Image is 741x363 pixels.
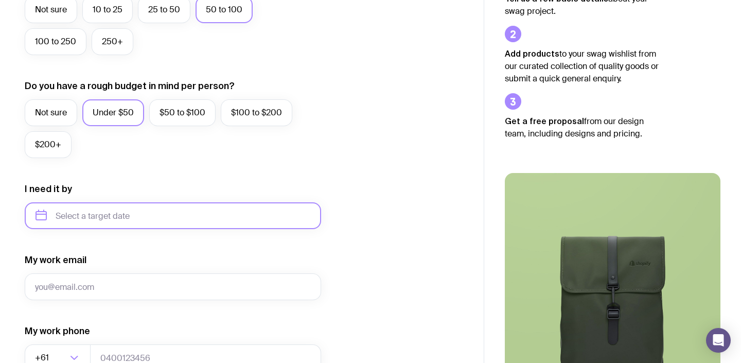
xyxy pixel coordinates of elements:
strong: Get a free proposal [505,116,584,126]
input: you@email.com [25,273,321,300]
label: My work phone [25,325,90,337]
div: Open Intercom Messenger [706,328,731,353]
label: Under $50 [82,99,144,126]
strong: Add products [505,49,559,58]
p: to your swag wishlist from our curated collection of quality goods or submit a quick general enqu... [505,47,659,85]
label: My work email [25,254,86,266]
input: Select a target date [25,202,321,229]
label: 250+ [92,28,133,55]
label: I need it by [25,183,72,195]
label: $50 to $100 [149,99,216,126]
label: $100 to $200 [221,99,292,126]
p: from our design team, including designs and pricing. [505,115,659,140]
label: Not sure [25,99,77,126]
label: Do you have a rough budget in mind per person? [25,80,235,92]
label: 100 to 250 [25,28,86,55]
label: $200+ [25,131,72,158]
